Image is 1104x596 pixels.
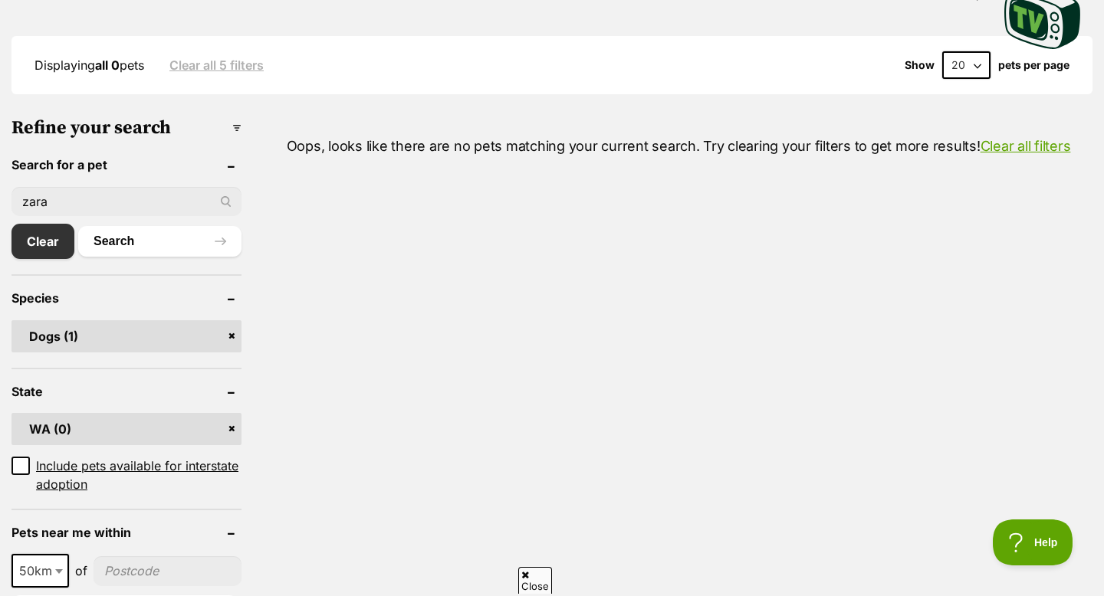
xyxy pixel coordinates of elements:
[75,562,87,580] span: of
[981,138,1071,154] a: Clear all filters
[993,519,1073,565] iframe: Help Scout Beacon - Open
[11,291,242,305] header: Species
[13,560,67,581] span: 50km
[11,413,242,445] a: WA (0)
[518,567,552,594] span: Close
[36,457,242,493] span: Include pets available for interstate adoption
[169,58,264,72] a: Clear all 5 filters
[34,57,144,73] span: Displaying pets
[11,117,242,139] h3: Refine your search
[11,385,242,398] header: State
[11,224,74,259] a: Clear
[11,187,242,216] input: Toby
[905,59,935,71] span: Show
[11,526,242,539] header: Pets near me within
[11,457,242,493] a: Include pets available for interstate adoption
[11,320,242,352] a: Dogs (1)
[264,136,1092,156] p: Oops, looks like there are no pets matching your current search. Try clearing your filters to get...
[95,57,120,73] strong: all 0
[94,556,242,585] input: postcode
[998,59,1069,71] label: pets per page
[11,158,242,172] header: Search for a pet
[11,554,69,588] span: 50km
[78,226,242,257] button: Search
